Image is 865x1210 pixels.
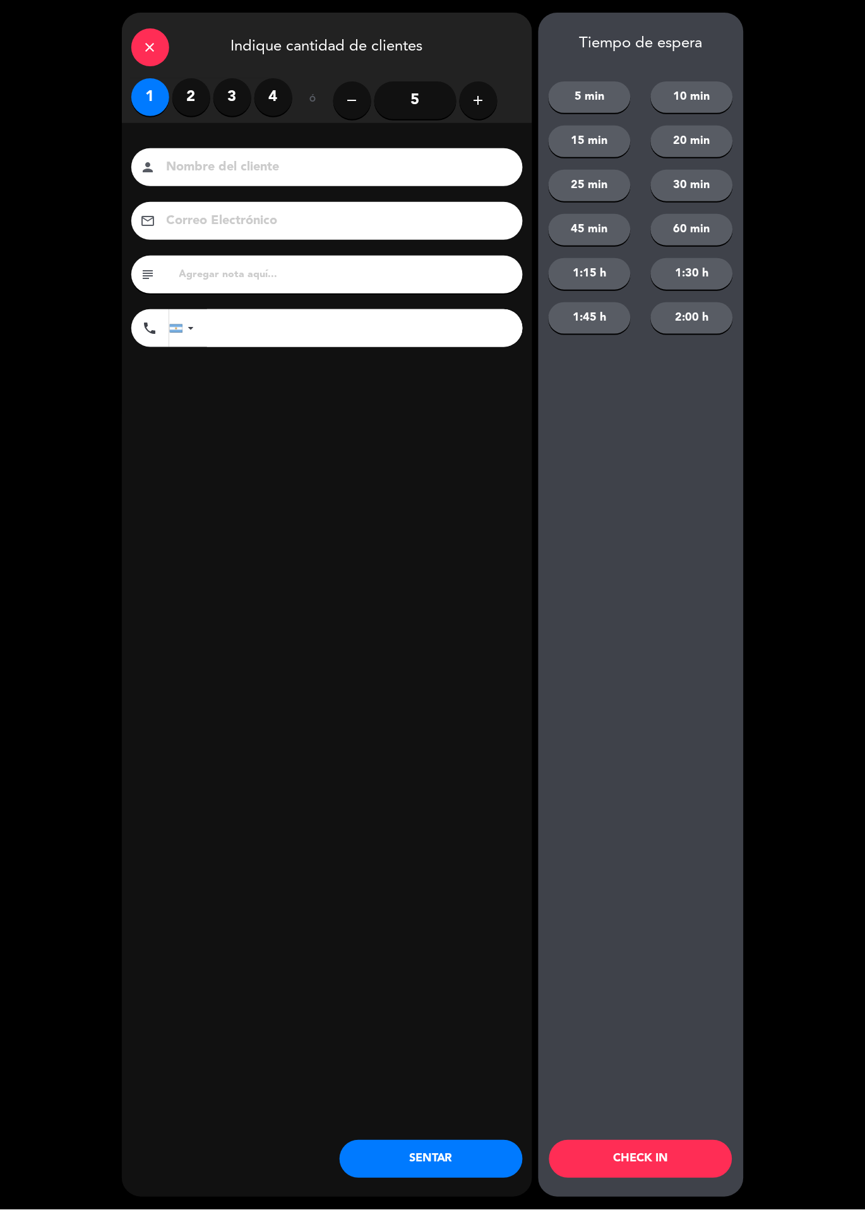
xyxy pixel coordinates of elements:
div: Indique cantidad de clientes [122,13,532,78]
div: Tiempo de espera [539,35,744,53]
button: 20 min [651,126,733,157]
div: ó [292,78,333,122]
i: close [143,40,158,55]
button: add [460,81,498,119]
button: 1:30 h [651,258,733,290]
i: phone [143,321,158,336]
button: 2:00 h [651,302,733,334]
i: add [471,93,486,108]
button: 15 min [549,126,631,157]
button: remove [333,81,371,119]
button: 10 min [651,81,733,113]
label: 1 [131,78,169,116]
button: 60 min [651,214,733,246]
label: 2 [172,78,210,116]
button: 1:45 h [549,302,631,334]
button: SENTAR [340,1141,523,1178]
input: Correo Electrónico [165,210,506,232]
i: person [141,160,156,175]
label: 3 [213,78,251,116]
i: subject [141,267,156,282]
button: 1:15 h [549,258,631,290]
label: 4 [254,78,292,116]
button: 5 min [549,81,631,113]
div: Argentina: +54 [170,310,199,347]
button: 30 min [651,170,733,201]
button: 45 min [549,214,631,246]
input: Agregar nota aquí... [178,266,513,283]
button: CHECK IN [549,1141,732,1178]
input: Nombre del cliente [165,157,506,179]
i: remove [345,93,360,108]
i: email [141,213,156,228]
button: 25 min [549,170,631,201]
